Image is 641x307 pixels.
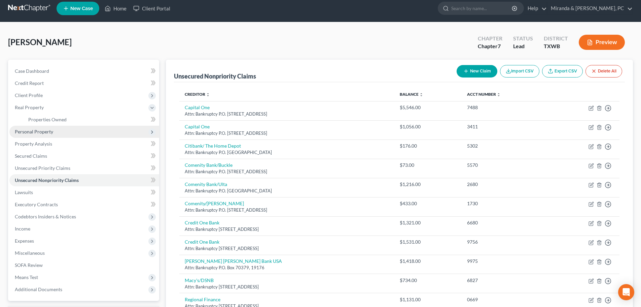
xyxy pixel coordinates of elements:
[467,277,543,284] div: 6827
[185,284,389,290] div: Attn: Bankruptcy [STREET_ADDRESS]
[618,284,634,300] div: Open Intercom Messenger
[185,258,282,264] a: [PERSON_NAME] [PERSON_NAME] Bank USA
[15,80,44,86] span: Credit Report
[15,68,49,74] span: Case Dashboard
[70,6,93,11] span: New Case
[400,239,456,245] div: $1,531.00
[185,168,389,175] div: Attn: Bankruptcy P.O. [STREET_ADDRESS]
[15,153,47,159] span: Secured Claims
[185,111,389,117] div: Attn: Bankruptcy P.O. [STREET_ADDRESS]
[544,42,568,50] div: TXWB
[467,181,543,188] div: 2680
[185,181,227,187] a: Comenity Bank/Ulta
[467,123,543,130] div: 3411
[542,65,583,78] a: Export CSV
[497,93,501,97] i: unfold_more
[478,35,502,42] div: Chapter
[9,138,159,150] a: Property Analysis
[15,141,52,147] span: Property Analysis
[15,274,38,280] span: Means Test
[15,129,53,134] span: Personal Property
[419,93,423,97] i: unfold_more
[185,92,210,97] a: Creditor unfold_more
[185,130,389,136] div: Attn: Bankruptcy P.O. [STREET_ADDRESS]
[579,35,625,50] button: Preview
[400,200,456,207] div: $433.00
[467,92,501,97] a: Acct Number unfold_more
[9,259,159,271] a: SOFA Review
[23,114,159,126] a: Properties Owned
[185,149,389,156] div: Attn: Bankruptcy P.O. [GEOGRAPHIC_DATA]
[400,143,456,149] div: $176.00
[15,177,79,183] span: Unsecured Nonpriority Claims
[467,239,543,245] div: 9756
[9,65,159,77] a: Case Dashboard
[185,265,389,271] div: Attn: Bankruptcy P.O. Box 70379, 19176
[400,219,456,226] div: $1,321.00
[15,226,30,232] span: Income
[467,258,543,265] div: 9975
[544,35,568,42] div: District
[15,250,45,256] span: Miscellaneous
[498,43,501,49] span: 7
[400,123,456,130] div: $1,056.00
[185,201,244,206] a: Comenity/[PERSON_NAME]
[185,239,219,245] a: Credit One Bank
[174,72,256,80] div: Unsecured Nonpriority Claims
[15,238,34,244] span: Expenses
[185,207,389,213] div: Attn: Bankruptcy P.O. [STREET_ADDRESS]
[9,162,159,174] a: Unsecured Priority Claims
[451,2,513,14] input: Search by name...
[206,93,210,97] i: unfold_more
[15,165,70,171] span: Unsecured Priority Claims
[15,92,43,98] span: Client Profile
[467,219,543,226] div: 6680
[457,65,497,78] button: New Claim
[8,37,72,47] span: [PERSON_NAME]
[400,104,456,111] div: $5,546.00
[15,189,33,195] span: Lawsuits
[185,104,210,110] a: Capital One
[185,143,241,149] a: Citibank/ The Home Depot
[185,297,220,302] a: Regional Finance
[185,124,210,129] a: Capital One
[185,277,214,283] a: Macy's/DSNB
[467,296,543,303] div: 0669
[15,202,58,207] span: Executory Contracts
[467,104,543,111] div: 7488
[185,226,389,233] div: Attn: Bankruptcy [STREET_ADDRESS]
[15,286,62,292] span: Additional Documents
[9,150,159,162] a: Secured Claims
[467,143,543,149] div: 5302
[15,104,44,110] span: Real Property
[547,2,633,14] a: Miranda & [PERSON_NAME], PC
[467,200,543,207] div: 1730
[400,162,456,168] div: $73.00
[585,65,622,78] button: Delete All
[9,174,159,186] a: Unsecured Nonpriority Claims
[28,117,67,122] span: Properties Owned
[185,245,389,252] div: Attn: Bankruptcy [STREET_ADDRESS]
[130,2,174,14] a: Client Portal
[185,188,389,194] div: Attn: Bankruptcy P.O. [GEOGRAPHIC_DATA]
[15,262,43,268] span: SOFA Review
[513,42,533,50] div: Lead
[185,220,219,225] a: Credit One Bank
[400,296,456,303] div: $1,131.00
[524,2,547,14] a: Help
[15,214,76,219] span: Codebtors Insiders & Notices
[478,42,502,50] div: Chapter
[500,65,539,78] button: Import CSV
[101,2,130,14] a: Home
[9,198,159,211] a: Executory Contracts
[185,162,233,168] a: Comenity Bank/Buckle
[400,258,456,265] div: $1,418.00
[400,277,456,284] div: $734.00
[400,92,423,97] a: Balance unfold_more
[9,186,159,198] a: Lawsuits
[400,181,456,188] div: $1,216.00
[467,162,543,168] div: 5570
[513,35,533,42] div: Status
[9,77,159,89] a: Credit Report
